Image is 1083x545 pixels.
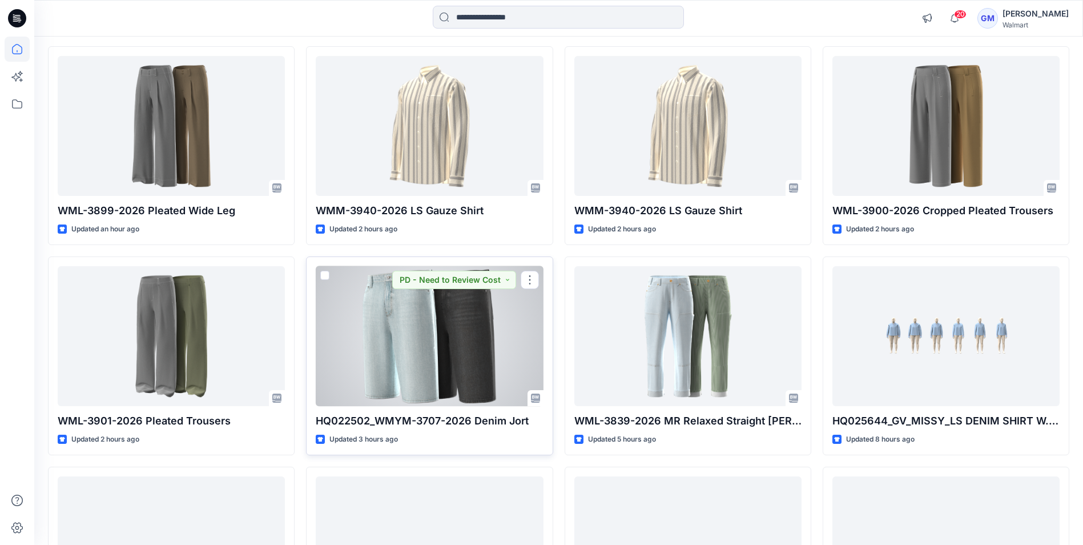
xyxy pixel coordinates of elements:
div: [PERSON_NAME] [1003,7,1069,21]
p: Updated an hour ago [71,223,139,235]
a: WML-3899-2026 Pleated Wide Leg [58,56,285,196]
a: WML-3901-2026 Pleated Trousers [58,266,285,406]
p: Updated 2 hours ago [71,434,139,446]
p: Updated 2 hours ago [588,223,656,235]
a: WML-3839-2026 MR Relaxed Straight Carpenter [574,266,802,406]
p: WML-3900-2026 Cropped Pleated Trousers [832,203,1060,219]
a: HQ025644_GV_MISSY_LS DENIM SHIRT W. CONTRAT CORD PIPING [832,266,1060,406]
p: Updated 5 hours ago [588,434,656,446]
p: WML-3839-2026 MR Relaxed Straight [PERSON_NAME] [574,413,802,429]
a: WML-3900-2026 Cropped Pleated Trousers [832,56,1060,196]
p: WML-3901-2026 Pleated Trousers [58,413,285,429]
a: WMM-3940-2026 LS Gauze Shirt [316,56,543,196]
div: Walmart [1003,21,1069,29]
p: Updated 2 hours ago [846,223,914,235]
a: HQ022502_WMYM-3707-2026 Denim Jort [316,266,543,406]
p: Updated 8 hours ago [846,434,915,446]
p: HQ025644_GV_MISSY_LS DENIM SHIRT W. CONTRAT CORD PIPING [832,413,1060,429]
p: Updated 2 hours ago [329,223,397,235]
span: 20 [954,10,967,19]
p: WMM-3940-2026 LS Gauze Shirt [316,203,543,219]
p: WMM-3940-2026 LS Gauze Shirt [574,203,802,219]
p: WML-3899-2026 Pleated Wide Leg [58,203,285,219]
a: WMM-3940-2026 LS Gauze Shirt [574,56,802,196]
div: GM [977,8,998,29]
p: HQ022502_WMYM-3707-2026 Denim Jort [316,413,543,429]
p: Updated 3 hours ago [329,434,398,446]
